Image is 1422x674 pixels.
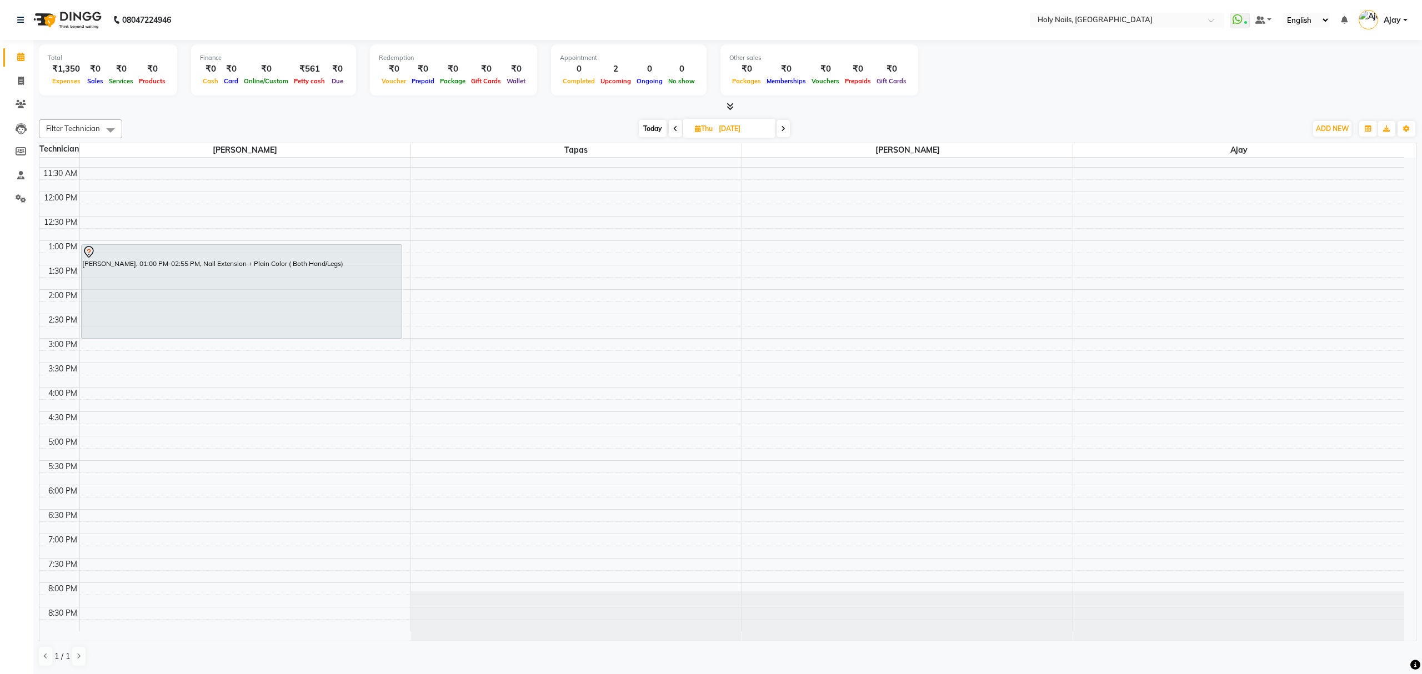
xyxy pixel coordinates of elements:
[46,510,79,521] div: 6:30 PM
[136,77,168,85] span: Products
[1384,14,1401,26] span: Ajay
[692,124,715,133] span: Thu
[379,63,409,76] div: ₹0
[764,63,809,76] div: ₹0
[809,77,842,85] span: Vouchers
[84,77,106,85] span: Sales
[46,461,79,472] div: 5:30 PM
[468,77,504,85] span: Gift Cards
[329,77,346,85] span: Due
[809,63,842,76] div: ₹0
[241,63,291,76] div: ₹0
[241,77,291,85] span: Online/Custom
[106,63,136,76] div: ₹0
[41,168,79,179] div: 11:30 AM
[1316,124,1349,133] span: ADD NEW
[742,143,1073,157] span: [PERSON_NAME]
[80,143,410,157] span: [PERSON_NAME]
[504,63,528,76] div: ₹0
[46,559,79,570] div: 7:30 PM
[665,77,698,85] span: No show
[46,534,79,546] div: 7:00 PM
[200,53,347,63] div: Finance
[46,124,100,133] span: Filter Technician
[46,241,79,253] div: 1:00 PM
[468,63,504,76] div: ₹0
[46,290,79,301] div: 2:00 PM
[46,314,79,326] div: 2:30 PM
[221,77,241,85] span: Card
[28,4,104,36] img: logo
[409,77,437,85] span: Prepaid
[46,363,79,375] div: 3:30 PM
[379,77,409,85] span: Voucher
[46,339,79,350] div: 3:00 PM
[504,77,528,85] span: Wallet
[39,143,79,155] div: Technician
[639,120,667,137] span: Today
[54,651,70,662] span: 1 / 1
[411,143,742,157] span: Tapas
[598,63,634,76] div: 2
[764,77,809,85] span: Memberships
[84,63,106,76] div: ₹0
[291,63,328,76] div: ₹561
[379,53,528,63] div: Redemption
[560,63,598,76] div: 0
[46,436,79,448] div: 5:00 PM
[560,77,598,85] span: Completed
[49,77,83,85] span: Expenses
[328,63,347,76] div: ₹0
[1073,143,1404,157] span: Ajay
[729,63,764,76] div: ₹0
[291,77,328,85] span: Petty cash
[46,265,79,277] div: 1:30 PM
[46,412,79,424] div: 4:30 PM
[665,63,698,76] div: 0
[46,485,79,497] div: 6:00 PM
[200,63,221,76] div: ₹0
[48,53,168,63] div: Total
[598,77,634,85] span: Upcoming
[634,77,665,85] span: Ongoing
[634,63,665,76] div: 0
[842,77,874,85] span: Prepaids
[136,63,168,76] div: ₹0
[874,63,909,76] div: ₹0
[46,388,79,399] div: 4:00 PM
[82,245,402,338] div: [PERSON_NAME], 01:00 PM-02:55 PM, Nail Extension + Plain Color ( Both Hand/Legs)
[122,4,171,36] b: 08047224946
[729,77,764,85] span: Packages
[106,77,136,85] span: Services
[842,63,874,76] div: ₹0
[874,77,909,85] span: Gift Cards
[221,63,241,76] div: ₹0
[560,53,698,63] div: Appointment
[715,120,771,137] input: 2025-09-04
[1313,121,1351,137] button: ADD NEW
[46,607,79,619] div: 8:30 PM
[42,217,79,228] div: 12:30 PM
[200,77,221,85] span: Cash
[437,63,468,76] div: ₹0
[729,53,909,63] div: Other sales
[46,583,79,595] div: 8:00 PM
[48,63,84,76] div: ₹1,350
[409,63,437,76] div: ₹0
[1359,10,1378,29] img: Ajay
[42,192,79,204] div: 12:00 PM
[437,77,468,85] span: Package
